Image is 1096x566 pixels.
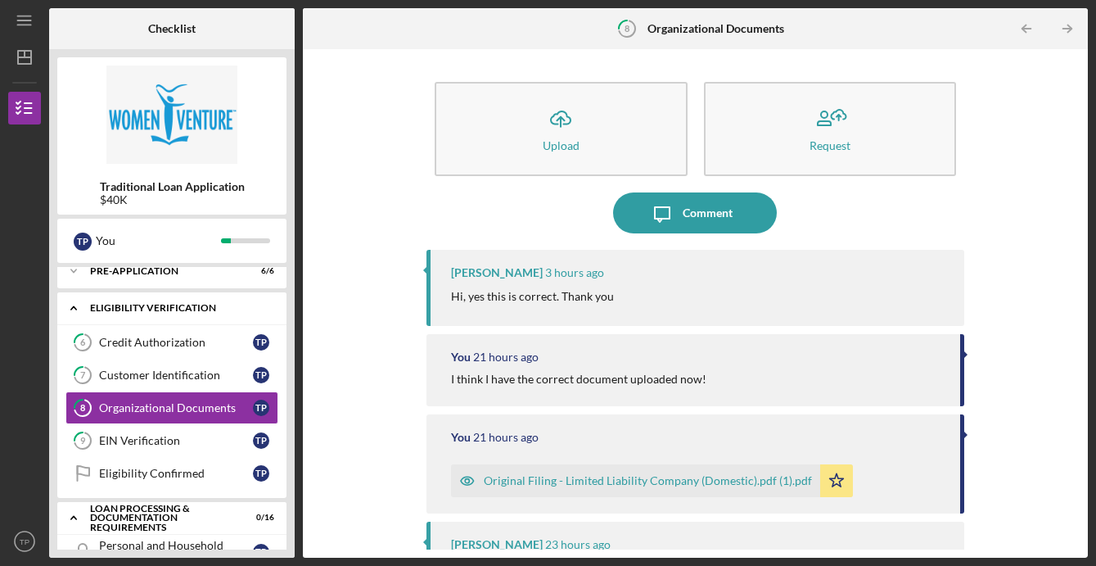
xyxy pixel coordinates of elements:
[451,373,706,386] div: I think I have the correct document uploaded now!
[20,537,29,546] text: TP
[704,82,957,176] button: Request
[100,180,245,193] b: Traditional Loan Application
[57,66,286,164] img: Product logo
[80,436,86,446] tspan: 9
[80,403,85,414] tspan: 8
[99,434,253,447] div: EIN Verification
[65,392,278,424] a: 8Organizational DocumentsTP
[253,400,269,416] div: T P
[80,370,86,381] tspan: 7
[74,233,92,251] div: T P
[99,539,253,565] div: Personal and Household Expenses
[683,192,733,233] div: Comment
[80,337,86,348] tspan: 6
[647,22,784,35] b: Organizational Documents
[451,464,853,497] button: Original Filing - Limited Liability Company (Domestic).pdf (1).pdf
[65,457,278,490] a: Eligibility ConfirmedTP
[451,431,471,444] div: You
[148,22,196,35] b: Checklist
[543,139,580,152] div: Upload
[484,474,812,487] div: Original Filing - Limited Liability Company (Domestic).pdf (1).pdf
[99,369,253,382] div: Customer Identification
[253,367,269,383] div: T P
[810,139,850,152] div: Request
[65,359,278,392] a: 7Customer IdentificationTP
[90,504,233,532] div: Loan Processing & Documentation Requirements
[65,326,278,359] a: 6Credit AuthorizationTP
[90,266,233,276] div: Pre-Application
[473,431,539,444] time: 2025-09-08 23:10
[99,401,253,414] div: Organizational Documents
[451,538,543,551] div: [PERSON_NAME]
[96,227,221,255] div: You
[65,424,278,457] a: 9EIN VerificationTP
[253,432,269,449] div: T P
[245,513,274,523] div: 0 / 16
[99,336,253,349] div: Credit Authorization
[99,467,253,480] div: Eligibility Confirmed
[253,465,269,482] div: T P
[435,82,688,176] button: Upload
[90,303,266,313] div: Eligibility Verification
[253,544,269,560] div: T P
[451,266,543,279] div: [PERSON_NAME]
[545,538,611,551] time: 2025-09-08 21:43
[625,23,629,34] tspan: 8
[451,288,614,306] p: Hi, yes this is correct. Thank you
[473,351,539,364] time: 2025-09-08 23:13
[613,192,777,233] button: Comment
[8,525,41,558] button: TP
[253,334,269,351] div: T P
[451,351,471,364] div: You
[100,193,245,206] div: $40K
[245,266,274,276] div: 6 / 6
[545,266,604,279] time: 2025-09-09 17:38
